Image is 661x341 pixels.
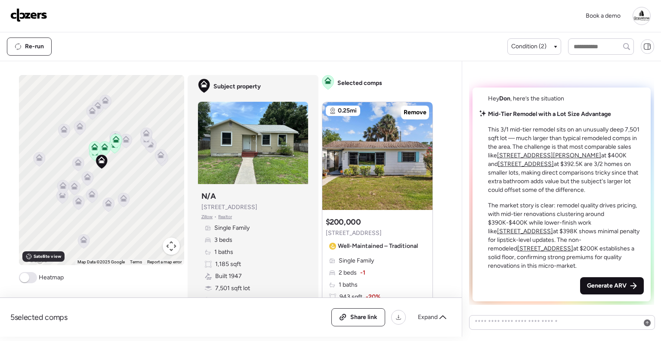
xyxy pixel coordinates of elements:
a: Open this area in Google Maps (opens a new window) [21,254,49,265]
a: [STREET_ADDRESS] [497,228,553,235]
span: Selected comps [337,79,382,88]
span: Single Family [214,224,250,232]
span: Subject property [213,82,261,91]
span: Expand [418,313,438,322]
span: Re-run [25,42,44,51]
a: [STREET_ADDRESS] [517,245,573,252]
span: Zillow [201,213,213,220]
span: 2 beds [339,269,357,277]
a: [STREET_ADDRESS][PERSON_NAME] [497,152,601,159]
span: Frame [215,296,232,305]
a: Terms (opens in new tab) [130,260,142,264]
span: 5 selected comps [10,312,68,322]
button: Map camera controls [163,238,180,255]
span: -20% [366,293,380,301]
span: Book a demo [586,12,621,19]
span: Hey , here’s the situation [488,95,564,102]
span: • [214,213,216,220]
span: [STREET_ADDRESS] [201,203,257,212]
span: -1 [360,269,365,277]
img: Logo [10,8,47,22]
span: Condition (2) [511,42,547,51]
strong: Mid-Tier Remodel with a Lot Size Advantage [488,110,611,118]
span: Share link [350,313,377,322]
span: Single Family [339,257,374,265]
h3: N/A [201,191,216,201]
h3: $200,000 [326,217,361,227]
span: Well-Maintained – Traditional [338,242,418,250]
span: Don [499,95,510,102]
span: Remove [404,108,426,117]
span: [STREET_ADDRESS] [326,229,382,238]
span: 7,501 sqft lot [215,284,250,293]
span: 1 baths [214,248,233,257]
span: Generate ARV [587,282,627,290]
span: 3 beds [214,236,232,244]
a: Report a map error [147,260,182,264]
span: Heatmap [39,273,64,282]
span: Built 1947 [215,272,242,281]
span: 1 baths [339,281,358,289]
p: The market story is clear: remodel quality drives pricing, with mid-tier renovations clustering a... [488,201,644,270]
p: This 3/1 mid-tier remodel sits on an unusually deep 7,501 sqft lot — much larger than typical rem... [488,125,644,194]
span: Satellite view [34,253,61,260]
img: Google [21,254,49,265]
span: 0.25mi [338,106,357,115]
span: 943 sqft [340,293,362,301]
span: 1,185 sqft [215,260,241,269]
span: Map Data ©2025 Google [77,260,125,264]
a: [STREET_ADDRESS] [498,160,554,168]
span: Realtor [218,213,232,220]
